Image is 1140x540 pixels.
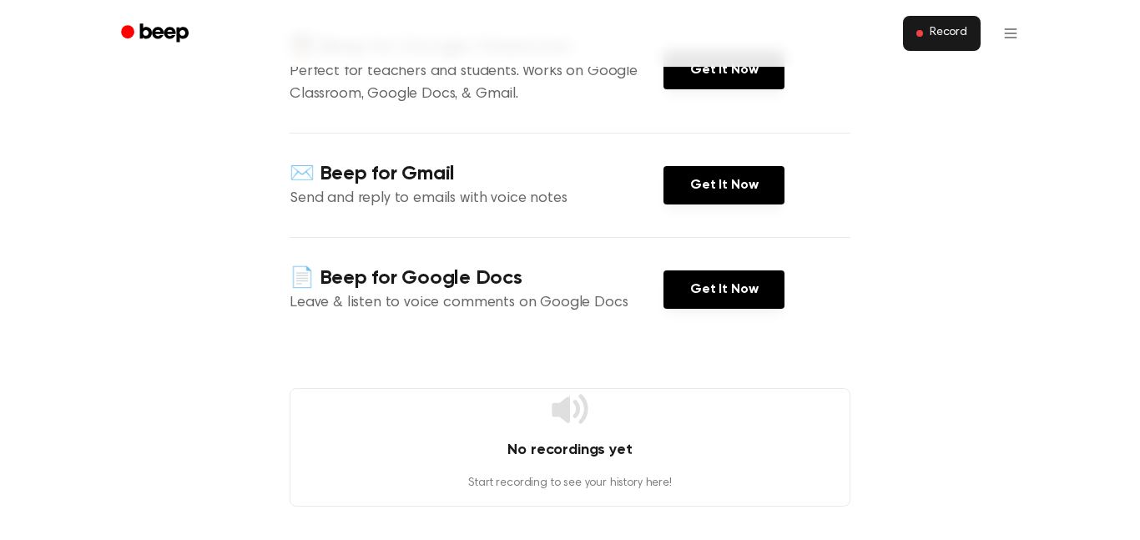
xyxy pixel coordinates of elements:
p: Send and reply to emails with voice notes [290,188,663,210]
h4: 📄 Beep for Google Docs [290,265,663,292]
a: Get It Now [663,51,784,89]
button: Open menu [991,13,1031,53]
a: Get It Now [663,166,784,204]
span: Record [930,26,967,41]
p: Perfect for teachers and students. Works on Google Classroom, Google Docs, & Gmail. [290,61,663,106]
button: Record [903,16,981,51]
h4: ✉️ Beep for Gmail [290,160,663,188]
h4: No recordings yet [290,439,850,462]
p: Leave & listen to voice comments on Google Docs [290,292,663,315]
p: Start recording to see your history here! [290,475,850,492]
a: Get It Now [663,270,784,309]
a: Beep [109,18,204,50]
